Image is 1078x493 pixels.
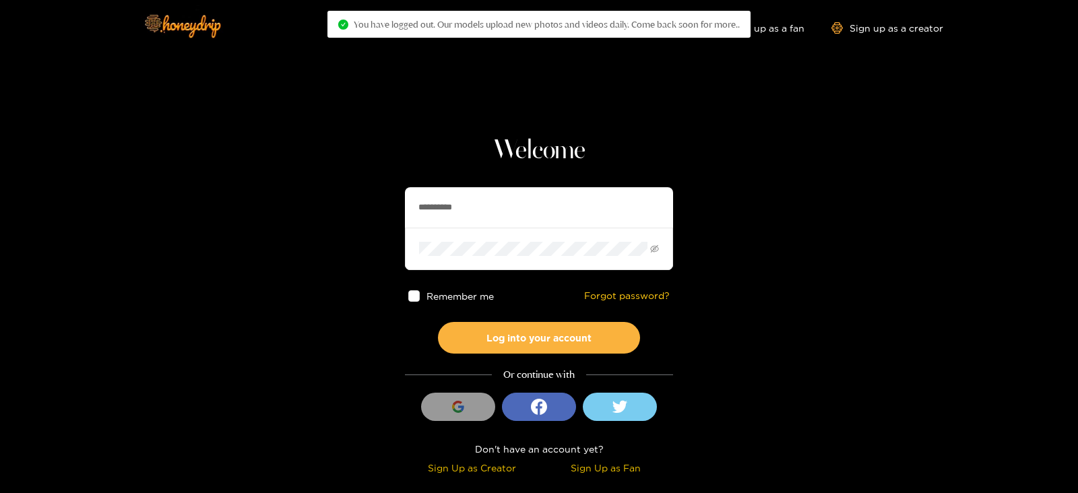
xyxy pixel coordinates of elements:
[650,244,659,253] span: eye-invisible
[405,441,673,457] div: Don't have an account yet?
[438,322,640,354] button: Log into your account
[405,135,673,167] h1: Welcome
[712,22,804,34] a: Sign up as a fan
[405,367,673,383] div: Or continue with
[831,22,943,34] a: Sign up as a creator
[338,20,348,30] span: check-circle
[354,19,740,30] span: You have logged out. Our models upload new photos and videos daily. Come back soon for more..
[408,460,536,475] div: Sign Up as Creator
[426,291,494,301] span: Remember me
[584,290,670,302] a: Forgot password?
[542,460,670,475] div: Sign Up as Fan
